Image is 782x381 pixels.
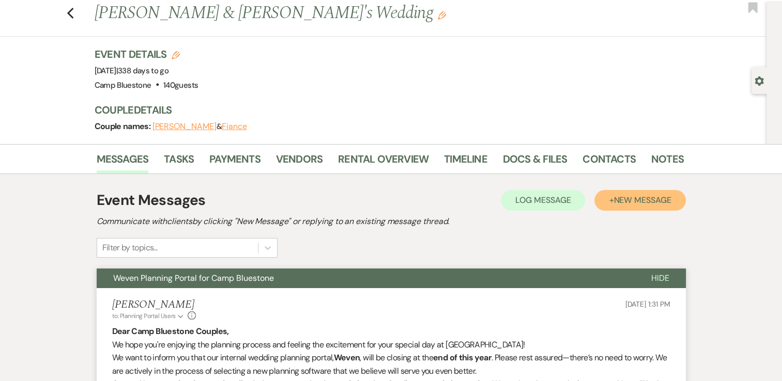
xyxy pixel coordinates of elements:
p: We hope you're enjoying the planning process and feeling the excitement for your special day at [... [112,338,670,352]
a: Rental Overview [338,151,428,173]
span: [DATE] [95,66,169,76]
button: [PERSON_NAME] [152,122,217,131]
strong: end of this year [433,352,492,363]
h1: Event Messages [97,189,206,211]
span: Camp Bluestone [95,80,151,90]
a: Timeline [444,151,487,173]
span: 338 days to go [118,66,168,76]
span: Couple names: [95,121,152,132]
strong: Dear Camp Bluestone Couples, [112,326,229,337]
span: Weven Planning Portal for Camp Bluestone [113,273,274,283]
span: Log Message [515,195,571,205]
span: | [116,66,168,76]
button: Weven Planning Portal for Camp Bluestone [97,268,635,288]
a: Messages [97,151,149,173]
h5: [PERSON_NAME] [112,298,196,311]
span: to: Planning Portal Users [112,312,176,320]
span: New Message [614,195,671,205]
button: Log Message [501,190,585,211]
button: Fiance [222,122,247,131]
span: [DATE] 1:31 PM [625,299,670,309]
a: Payments [209,151,260,173]
button: +New Message [594,190,685,211]
div: Filter by topics... [102,242,158,254]
p: We want to inform you that our internal wedding planning portal, , will be closing at the . Pleas... [112,351,670,377]
h3: Event Details [95,47,198,61]
a: Contacts [582,151,636,173]
span: 140 guests [163,80,198,90]
button: Open lead details [755,75,764,85]
span: & [152,121,247,132]
button: to: Planning Portal Users [112,311,186,321]
span: Hide [651,273,669,283]
a: Tasks [164,151,194,173]
h2: Communicate with clients by clicking "New Message" or replying to an existing message thread. [97,215,686,228]
h1: [PERSON_NAME] & [PERSON_NAME]'s Wedding [95,1,558,26]
h3: Couple Details [95,103,673,117]
a: Vendors [276,151,323,173]
a: Notes [651,151,684,173]
button: Hide [635,268,686,288]
a: Docs & Files [503,151,567,173]
strong: Weven [334,352,360,363]
button: Edit [438,10,446,20]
